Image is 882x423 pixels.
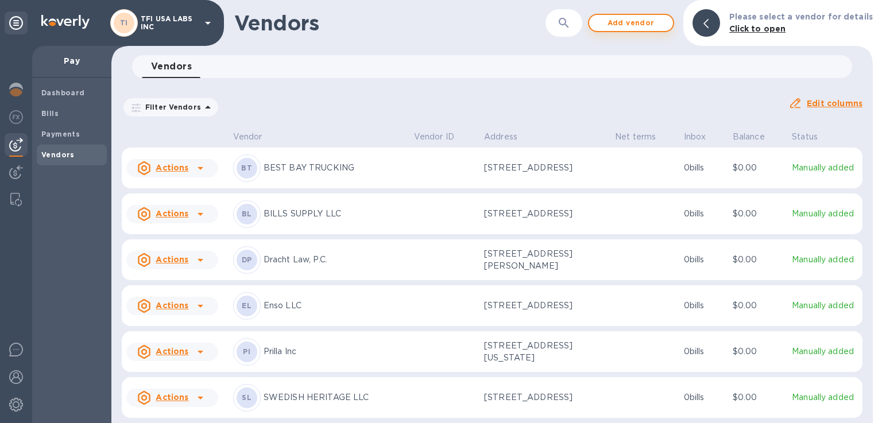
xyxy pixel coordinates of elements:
[242,209,252,218] b: BL
[151,59,192,75] span: Vendors
[792,254,858,266] p: Manually added
[684,391,724,403] p: 0 bills
[684,346,724,358] p: 0 bills
[733,300,783,312] p: $0.00
[615,131,656,143] p: Net terms
[729,12,873,21] b: Please select a vendor for details
[733,391,783,403] p: $0.00
[242,301,252,310] b: EL
[234,11,512,35] h1: Vendors
[792,391,858,403] p: Manually added
[598,16,664,30] span: Add vendor
[484,300,599,312] p: [STREET_ADDRESS]
[684,300,724,312] p: 0 bills
[807,99,862,108] u: Edit columns
[242,255,252,264] b: DP
[484,131,517,143] p: Address
[792,162,858,174] p: Manually added
[792,208,858,220] p: Manually added
[233,131,262,143] p: Vendor
[41,15,90,29] img: Logo
[264,346,405,358] p: Prilla Inc
[484,131,532,143] span: Address
[156,347,188,356] u: Actions
[792,300,858,312] p: Manually added
[41,130,80,138] b: Payments
[41,150,75,159] b: Vendors
[243,347,250,356] b: PI
[156,209,188,218] u: Actions
[484,248,599,272] p: [STREET_ADDRESS][PERSON_NAME]
[615,131,671,143] span: Net terms
[684,254,724,266] p: 0 bills
[241,164,252,172] b: BT
[156,301,188,310] u: Actions
[264,254,405,266] p: Dracht Law, P.C.
[733,346,783,358] p: $0.00
[414,131,469,143] span: Vendor ID
[733,162,783,174] p: $0.00
[233,131,277,143] span: Vendor
[588,14,674,32] button: Add vendor
[792,131,818,143] p: Status
[156,393,188,402] u: Actions
[733,131,780,143] span: Balance
[484,162,599,174] p: [STREET_ADDRESS]
[264,162,405,174] p: BEST BAY TRUCKING
[41,55,102,67] p: Pay
[684,208,724,220] p: 0 bills
[156,255,188,264] u: Actions
[484,208,599,220] p: [STREET_ADDRESS]
[141,15,198,31] p: TFI USA LABS INC
[792,346,858,358] p: Manually added
[264,208,405,220] p: BILLS SUPPLY LLC
[41,109,59,118] b: Bills
[9,110,23,124] img: Foreign exchange
[141,102,201,112] p: Filter Vendors
[729,24,786,33] b: Click to open
[414,131,454,143] p: Vendor ID
[264,300,405,312] p: Enso LLC
[242,393,252,402] b: SL
[684,162,724,174] p: 0 bills
[684,131,721,143] span: Inbox
[733,131,765,143] p: Balance
[733,208,783,220] p: $0.00
[684,131,706,143] p: Inbox
[156,163,188,172] u: Actions
[5,11,28,34] div: Unpin categories
[733,254,783,266] p: $0.00
[264,391,405,403] p: SWEDISH HERITAGE LLC
[484,391,599,403] p: [STREET_ADDRESS]
[120,18,128,27] b: TI
[484,340,599,364] p: [STREET_ADDRESS][US_STATE]
[41,88,85,97] b: Dashboard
